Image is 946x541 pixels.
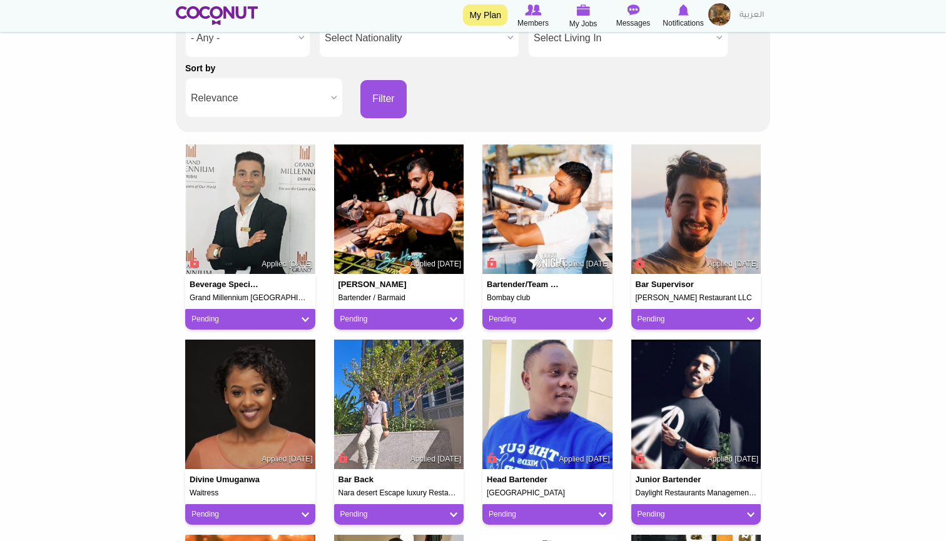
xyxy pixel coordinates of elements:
img: Notifications [678,4,689,16]
span: Relevance [191,78,326,118]
img: Biplab Paul's picture [185,144,315,275]
h4: Bar Supervisor [636,280,708,289]
span: Select Nationality [325,18,502,58]
img: Divine Umuganwa's picture [185,340,315,470]
a: My Plan [463,4,507,26]
img: Turkesh Enveroglu's picture [631,144,761,275]
h4: [PERSON_NAME] [338,280,411,289]
img: Home [176,6,258,25]
a: Pending [191,509,309,520]
span: Members [517,17,549,29]
a: Pending [489,314,606,325]
img: Browse Members [525,4,541,16]
span: Connect to Unlock the Profile [485,256,496,269]
a: My Jobs My Jobs [558,3,608,30]
h5: [GEOGRAPHIC_DATA] [487,489,608,497]
img: Kohtut.8wave@gmail.com Kohtut.8wave@gmail.com's picture [334,340,464,470]
h4: Junior Bartender [636,475,708,484]
img: Messages [627,4,639,16]
span: Select Living In [534,18,711,58]
a: Notifications Notifications [658,3,708,29]
img: Nitin Chhibber's picture [482,144,613,275]
label: Sort by [185,62,215,74]
a: Pending [638,509,755,520]
h4: Bartender/Team Leader [487,280,559,289]
span: Messages [616,17,651,29]
a: Pending [638,314,755,325]
span: Connect to Unlock the Profile [337,452,348,464]
a: Browse Members Members [508,3,558,29]
h5: Bombay club [487,294,608,302]
span: - Any - [191,18,293,58]
h4: Beverage specialist [190,280,262,289]
h5: Daylight Restaurants Management LLC [636,489,757,497]
h4: Bar Back [338,475,411,484]
img: Ita Micheal's picture [482,340,613,470]
h5: Nara desert Escape luxury Restaurant [338,489,460,497]
a: Pending [340,509,458,520]
a: Pending [340,314,458,325]
a: Messages Messages [608,3,658,29]
a: Pending [489,509,606,520]
h5: Grand Millennium [GEOGRAPHIC_DATA] [190,294,311,302]
h5: Waitress [190,489,311,497]
img: My Jobs [576,4,590,16]
a: Pending [191,314,309,325]
img: Upendra Sulochana's picture [334,144,464,275]
a: العربية [733,3,770,28]
button: Filter [360,80,407,118]
span: Connect to Unlock the Profile [188,256,199,269]
h4: Divine Umuganwa [190,475,262,484]
span: Connect to Unlock the Profile [634,256,645,269]
span: Notifications [663,17,703,29]
h4: Head Bartender [487,475,559,484]
h5: [PERSON_NAME] Restaurant LLC [636,294,757,302]
span: My Jobs [569,18,598,30]
h5: Bartender / Barmaid [338,294,460,302]
img: Praveen Dulanjith's picture [631,340,761,470]
span: Connect to Unlock the Profile [634,452,645,464]
span: Connect to Unlock the Profile [485,452,496,464]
